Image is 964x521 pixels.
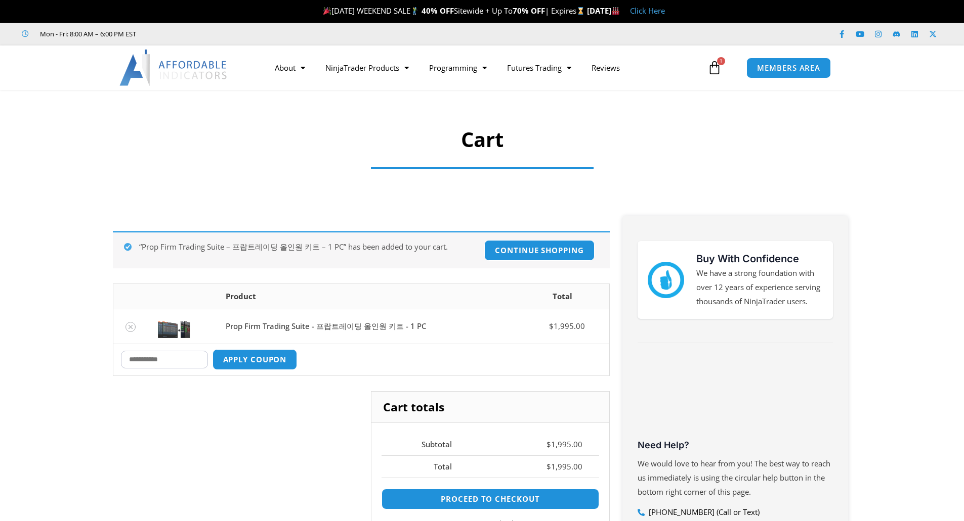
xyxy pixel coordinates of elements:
span: $ [547,461,551,471]
a: Reviews [581,56,630,79]
span: $ [549,321,554,331]
img: 🏌️‍♂️ [411,7,418,15]
a: Programming [419,56,497,79]
div: “Prop Firm Trading Suite – 프랍트레이딩 올인원 키트 – 1 PC” has been added to your cart. [113,231,610,268]
span: MEMBERS AREA [757,64,820,72]
a: MEMBERS AREA [746,58,831,78]
strong: [DATE] [587,6,620,16]
span: 1 [717,57,725,65]
a: 1 [692,53,737,82]
span: [DATE] WEEKEND SALE Sitewide + Up To | Expires [321,6,586,16]
img: 🏭 [612,7,619,15]
bdi: 1,995.00 [547,461,582,471]
img: LogoAI | Affordable Indicators – NinjaTrader [119,50,228,86]
span: We would love to hear from you! The best way to reach us immediately is using the circular help b... [638,458,830,497]
a: Click Here [630,6,665,16]
a: Continue shopping [484,240,594,261]
span: Mon - Fri: 8:00 AM – 6:00 PM EST [37,28,136,40]
bdi: 1,995.00 [547,439,582,449]
bdi: 1,995.00 [549,321,585,331]
a: Proceed to checkout [382,489,599,509]
img: ⌛ [577,7,584,15]
th: Total [382,455,469,478]
h1: Cart [147,125,817,154]
span: $ [547,439,551,449]
h3: Need Help? [638,439,833,451]
a: About [265,56,315,79]
h2: Cart totals [371,392,609,423]
iframe: Customer reviews powered by Trustpilot [638,361,833,437]
td: Prop Firm Trading Suite - 프랍트레이딩 올인원 키트 - 1 PC [218,309,516,344]
th: Total [516,284,609,309]
a: NinjaTrader Products [315,56,419,79]
a: Remove Prop Firm Trading Suite - 프랍트레이딩 올인원 키트 - 1 PC from cart [125,322,136,332]
p: We have a strong foundation with over 12 years of experience serving thousands of NinjaTrader users. [696,266,823,309]
strong: 40% OFF [422,6,454,16]
th: Subtotal [382,433,469,455]
img: 🎉 [323,7,331,15]
h3: Buy With Confidence [696,251,823,266]
a: Futures Trading [497,56,581,79]
span: [PHONE_NUMBER] (Call or Text) [646,505,760,519]
img: Screenshot 2024-11-20 152816 | Affordable Indicators – NinjaTrader [156,314,191,338]
th: Product [218,284,516,309]
button: Apply coupon [213,349,298,370]
nav: Menu [265,56,705,79]
iframe: Customer reviews powered by Trustpilot [150,29,302,39]
strong: 70% OFF [513,6,545,16]
img: mark thumbs good 43913 | Affordable Indicators – NinjaTrader [648,262,684,298]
